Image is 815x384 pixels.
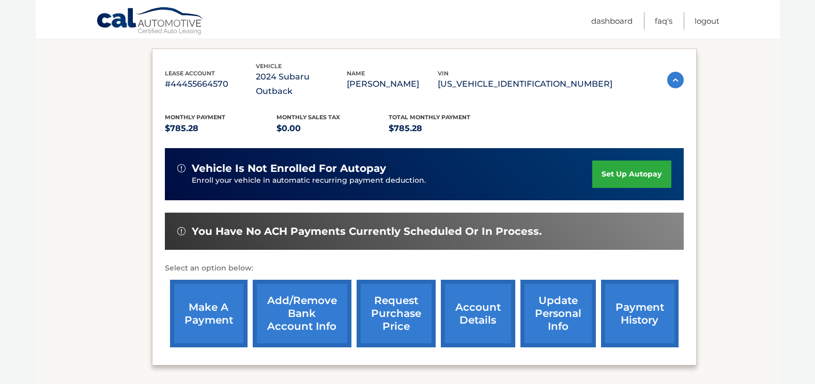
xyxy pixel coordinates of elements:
span: lease account [165,70,215,77]
img: alert-white.svg [177,164,186,172]
p: #44455664570 [165,77,256,91]
a: FAQ's [655,12,672,29]
p: 2024 Subaru Outback [256,70,347,99]
span: Monthly sales Tax [276,114,340,121]
p: [PERSON_NAME] [347,77,438,91]
p: $785.28 [165,121,277,136]
span: You have no ACH payments currently scheduled or in process. [192,225,542,238]
span: vin [438,70,449,77]
a: update personal info [520,280,596,347]
a: Add/Remove bank account info [253,280,351,347]
p: Enroll your vehicle in automatic recurring payment deduction. [192,175,593,186]
p: $785.28 [389,121,501,136]
p: [US_VEHICLE_IDENTIFICATION_NUMBER] [438,77,612,91]
a: make a payment [170,280,248,347]
span: Monthly Payment [165,114,225,121]
a: Logout [695,12,719,29]
a: request purchase price [357,280,436,347]
span: name [347,70,365,77]
a: Cal Automotive [96,7,205,37]
span: Total Monthly Payment [389,114,470,121]
p: $0.00 [276,121,389,136]
img: alert-white.svg [177,227,186,235]
a: account details [441,280,515,347]
span: vehicle [256,62,282,70]
a: set up autopay [592,161,671,188]
img: accordion-active.svg [667,72,684,88]
a: Dashboard [591,12,633,29]
a: payment history [601,280,679,347]
span: vehicle is not enrolled for autopay [192,162,386,175]
p: Select an option below: [165,262,684,275]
